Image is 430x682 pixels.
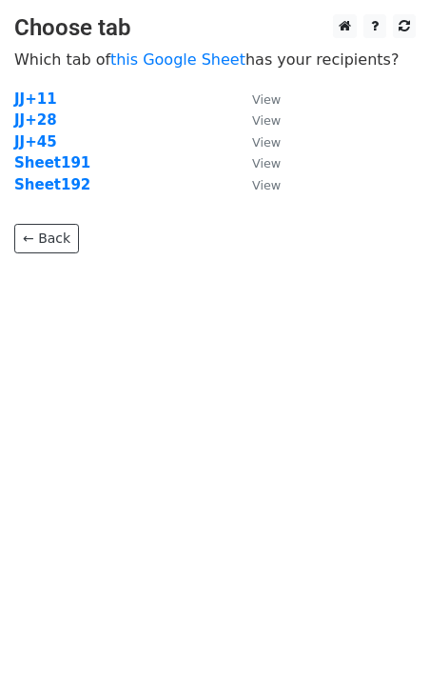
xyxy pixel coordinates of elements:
small: View [252,178,281,192]
small: View [252,156,281,170]
h3: Choose tab [14,14,416,42]
a: View [233,176,281,193]
p: Which tab of has your recipients? [14,50,416,70]
a: JJ+28 [14,111,57,129]
a: this Google Sheet [110,50,245,69]
a: View [233,90,281,108]
a: View [233,133,281,150]
a: JJ+11 [14,90,57,108]
small: View [252,92,281,107]
a: View [233,111,281,129]
a: JJ+45 [14,133,57,150]
small: View [252,113,281,128]
small: View [252,135,281,150]
a: Sheet192 [14,176,90,193]
a: View [233,154,281,171]
a: ← Back [14,224,79,253]
a: Sheet191 [14,154,90,171]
